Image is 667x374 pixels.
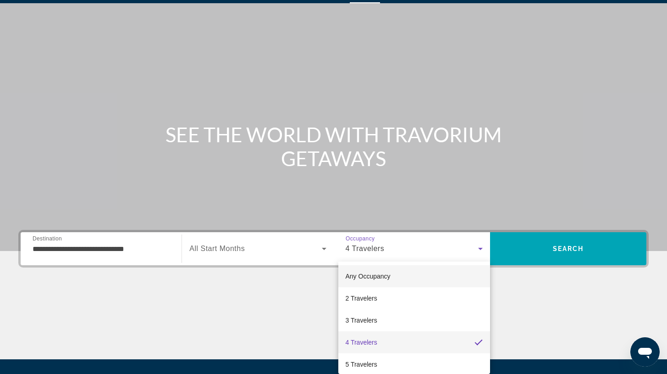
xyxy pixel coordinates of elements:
span: 4 Travelers [346,337,377,348]
span: 3 Travelers [346,315,377,326]
span: Any Occupancy [346,273,391,280]
span: 5 Travelers [346,359,377,370]
span: 2 Travelers [346,293,377,304]
iframe: Кнопка запуска окна обмена сообщениями [630,337,660,367]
